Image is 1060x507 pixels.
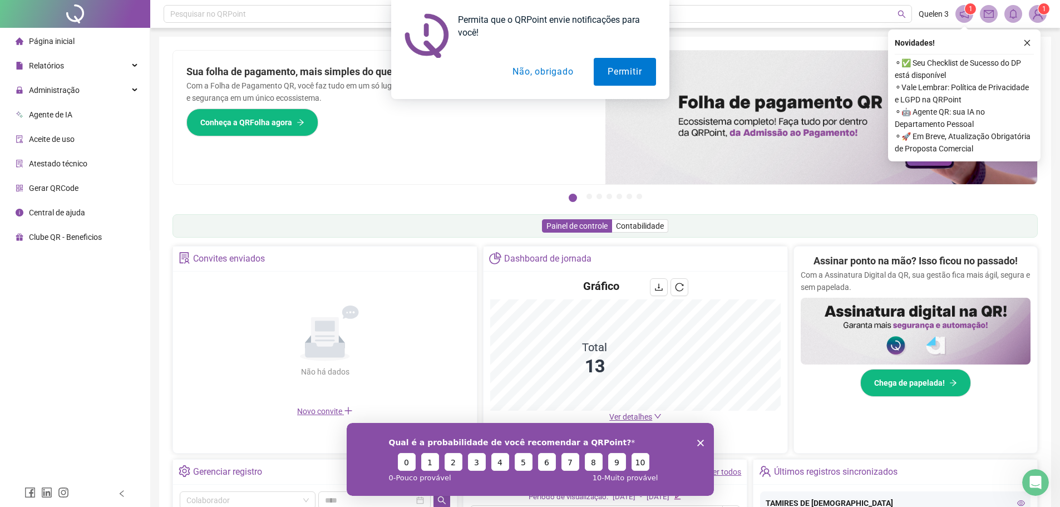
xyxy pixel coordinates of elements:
span: search [437,496,446,505]
button: Não, obrigado [499,58,587,86]
button: Chega de papelada! [860,369,971,397]
span: Atestado técnico [29,159,87,168]
span: Ver detalhes [609,412,652,421]
span: reload [675,283,684,292]
span: down [654,412,662,420]
div: [DATE] [613,491,635,503]
span: facebook [24,487,36,498]
button: 2 [586,194,592,199]
div: Convites enviados [193,249,265,268]
button: 3 [596,194,602,199]
span: gift [16,233,23,241]
span: info-circle [16,209,23,216]
span: ⚬ 🤖 Agente QR: sua IA no Departamento Pessoal [895,106,1034,130]
button: Permitir [594,58,655,86]
a: Ver detalhes down [609,412,662,421]
span: linkedin [41,487,52,498]
span: arrow-right [297,119,304,126]
span: team [759,465,771,477]
a: Ver todos [708,467,741,476]
span: plus [344,406,353,415]
h4: Gráfico [583,278,619,294]
span: Contabilidade [616,221,664,230]
span: Agente de IA [29,110,72,119]
span: audit [16,135,23,143]
div: Não há dados [274,366,376,378]
span: Conheça a QRFolha agora [200,116,292,129]
iframe: Pesquisa da QRPoint [347,423,714,496]
span: ⚬ 🚀 Em Breve, Atualização Obrigatória de Proposta Comercial [895,130,1034,155]
div: Últimos registros sincronizados [774,462,898,481]
div: Dashboard de jornada [504,249,591,268]
div: Gerenciar registro [193,462,262,481]
span: edit [674,493,681,500]
button: 5 [617,194,622,199]
div: Período de visualização: [529,491,608,503]
span: left [118,490,126,498]
span: Aceite de uso [29,135,75,144]
div: [DATE] [647,491,669,503]
div: Permita que o QRPoint envie notificações para você! [449,13,656,39]
span: Chega de papelada! [874,377,945,389]
span: eye [1017,499,1025,507]
button: 7 [637,194,642,199]
span: instagram [58,487,69,498]
span: Painel de controle [546,221,608,230]
div: - [640,491,642,503]
span: arrow-right [949,379,957,387]
img: notification icon [405,13,449,58]
button: Conheça a QRFolha agora [186,109,318,136]
p: Com a Assinatura Digital da QR, sua gestão fica mais ágil, segura e sem papelada. [801,269,1031,293]
span: download [654,283,663,292]
span: solution [179,252,190,264]
button: 1 [569,194,577,202]
span: Clube QR - Beneficios [29,233,102,242]
img: banner%2F8d14a306-6205-4263-8e5b-06e9a85ad873.png [605,51,1038,184]
img: banner%2F02c71560-61a6-44d4-94b9-c8ab97240462.png [801,298,1031,365]
h2: Assinar ponto na mão? Isso ficou no passado! [814,253,1018,269]
span: Central de ajuda [29,208,85,217]
button: 4 [607,194,612,199]
button: 6 [627,194,632,199]
span: Novo convite [297,407,353,416]
iframe: Intercom live chat [1022,469,1049,496]
span: pie-chart [489,252,501,264]
span: solution [16,160,23,168]
span: qrcode [16,184,23,192]
span: Gerar QRCode [29,184,78,193]
span: setting [179,465,190,477]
